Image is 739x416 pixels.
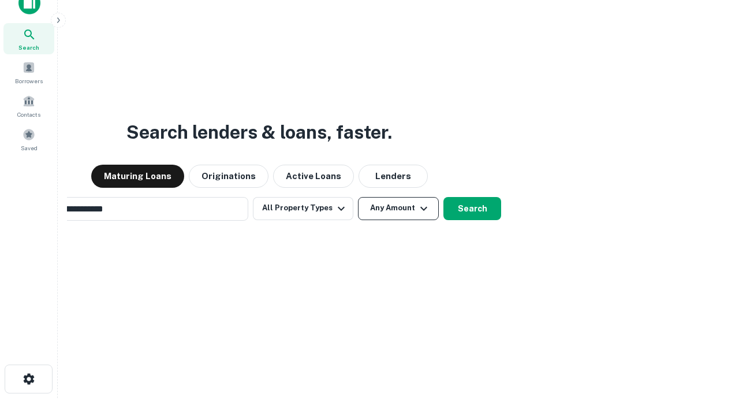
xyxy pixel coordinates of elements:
a: Borrowers [3,57,54,88]
button: Lenders [359,165,428,188]
button: Any Amount [358,197,439,220]
a: Search [3,23,54,54]
button: Maturing Loans [91,165,184,188]
a: Saved [3,124,54,155]
span: Saved [21,143,38,153]
h3: Search lenders & loans, faster. [126,118,392,146]
button: Originations [189,165,268,188]
span: Borrowers [15,76,43,86]
span: Search [18,43,39,52]
span: Contacts [17,110,40,119]
button: All Property Types [253,197,353,220]
button: Active Loans [273,165,354,188]
a: Contacts [3,90,54,121]
button: Search [443,197,501,220]
iframe: Chat Widget [681,324,739,379]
